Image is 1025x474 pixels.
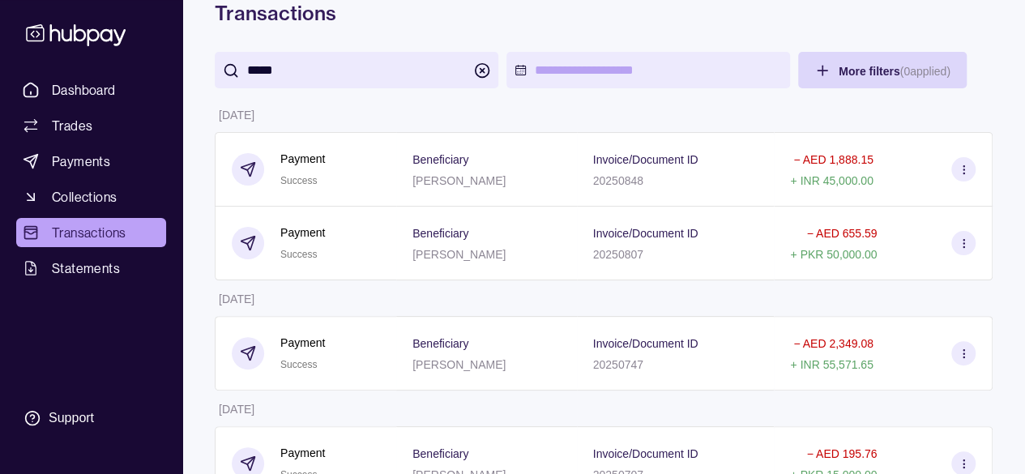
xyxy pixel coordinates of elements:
[52,116,92,135] span: Trades
[280,175,317,186] span: Success
[219,109,254,122] p: [DATE]
[412,447,468,460] p: Beneficiary
[52,152,110,171] span: Payments
[412,174,506,187] p: [PERSON_NAME]
[219,403,254,416] p: [DATE]
[899,65,950,78] p: ( 0 applied)
[52,80,116,100] span: Dashboard
[16,147,166,176] a: Payments
[49,409,94,427] div: Support
[593,358,643,371] p: 20250747
[790,358,873,371] p: + INR 55,571.65
[593,174,643,187] p: 20250848
[280,249,317,260] span: Success
[798,52,967,88] button: More filters(0applied)
[807,447,878,460] p: − AED 195.76
[793,153,873,166] p: − AED 1,888.15
[280,224,325,241] p: Payment
[412,227,468,240] p: Beneficiary
[280,150,325,168] p: Payment
[16,75,166,105] a: Dashboard
[793,337,873,350] p: − AED 2,349.08
[412,153,468,166] p: Beneficiary
[593,227,698,240] p: Invoice/Document ID
[790,174,873,187] p: + INR 45,000.00
[280,334,325,352] p: Payment
[593,153,698,166] p: Invoice/Document ID
[280,444,325,462] p: Payment
[790,248,877,261] p: + PKR 50,000.00
[16,182,166,211] a: Collections
[412,337,468,350] p: Beneficiary
[593,447,698,460] p: Invoice/Document ID
[16,218,166,247] a: Transactions
[412,358,506,371] p: [PERSON_NAME]
[593,337,698,350] p: Invoice/Document ID
[280,359,317,370] span: Success
[16,111,166,140] a: Trades
[219,293,254,305] p: [DATE]
[52,187,117,207] span: Collections
[16,401,166,435] a: Support
[839,65,950,78] span: More filters
[593,248,643,261] p: 20250807
[247,52,466,88] input: search
[52,223,126,242] span: Transactions
[16,254,166,283] a: Statements
[412,248,506,261] p: [PERSON_NAME]
[52,258,120,278] span: Statements
[807,227,878,240] p: − AED 655.59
